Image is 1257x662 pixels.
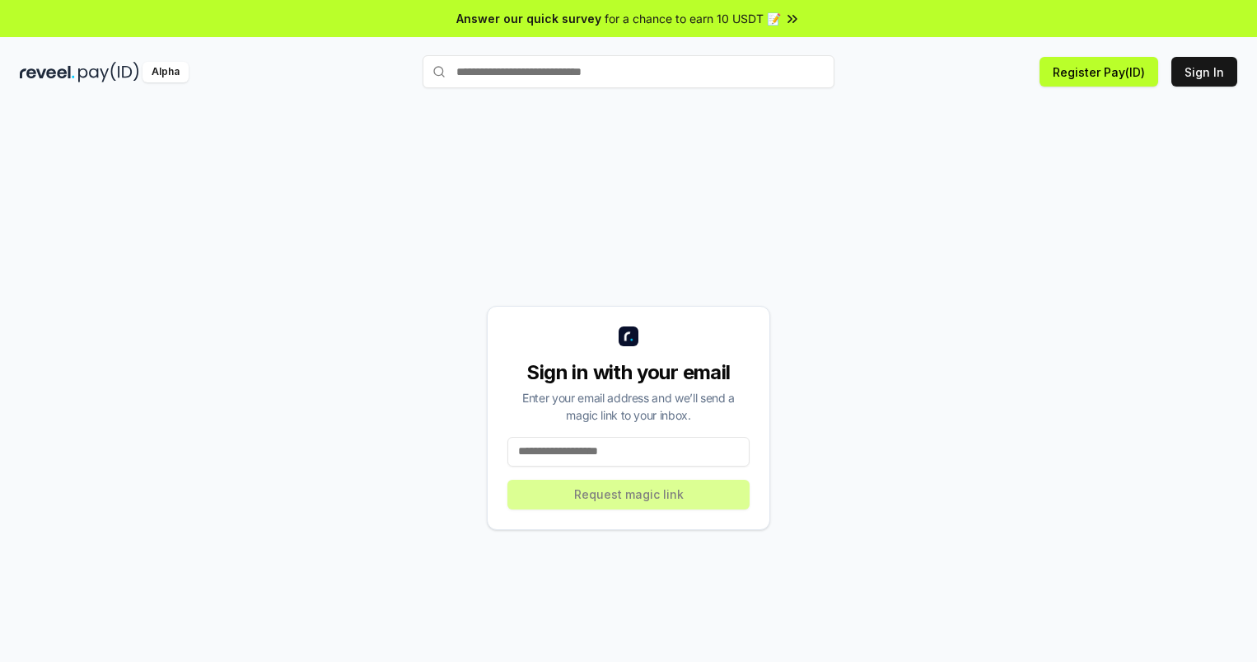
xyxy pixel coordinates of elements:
button: Register Pay(ID) [1040,57,1158,87]
div: Alpha [143,62,189,82]
div: Enter your email address and we’ll send a magic link to your inbox. [507,389,750,424]
img: logo_small [619,326,638,346]
span: for a chance to earn 10 USDT 📝 [605,10,781,27]
img: reveel_dark [20,62,75,82]
img: pay_id [78,62,139,82]
span: Answer our quick survey [456,10,601,27]
button: Sign In [1171,57,1237,87]
div: Sign in with your email [507,359,750,386]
